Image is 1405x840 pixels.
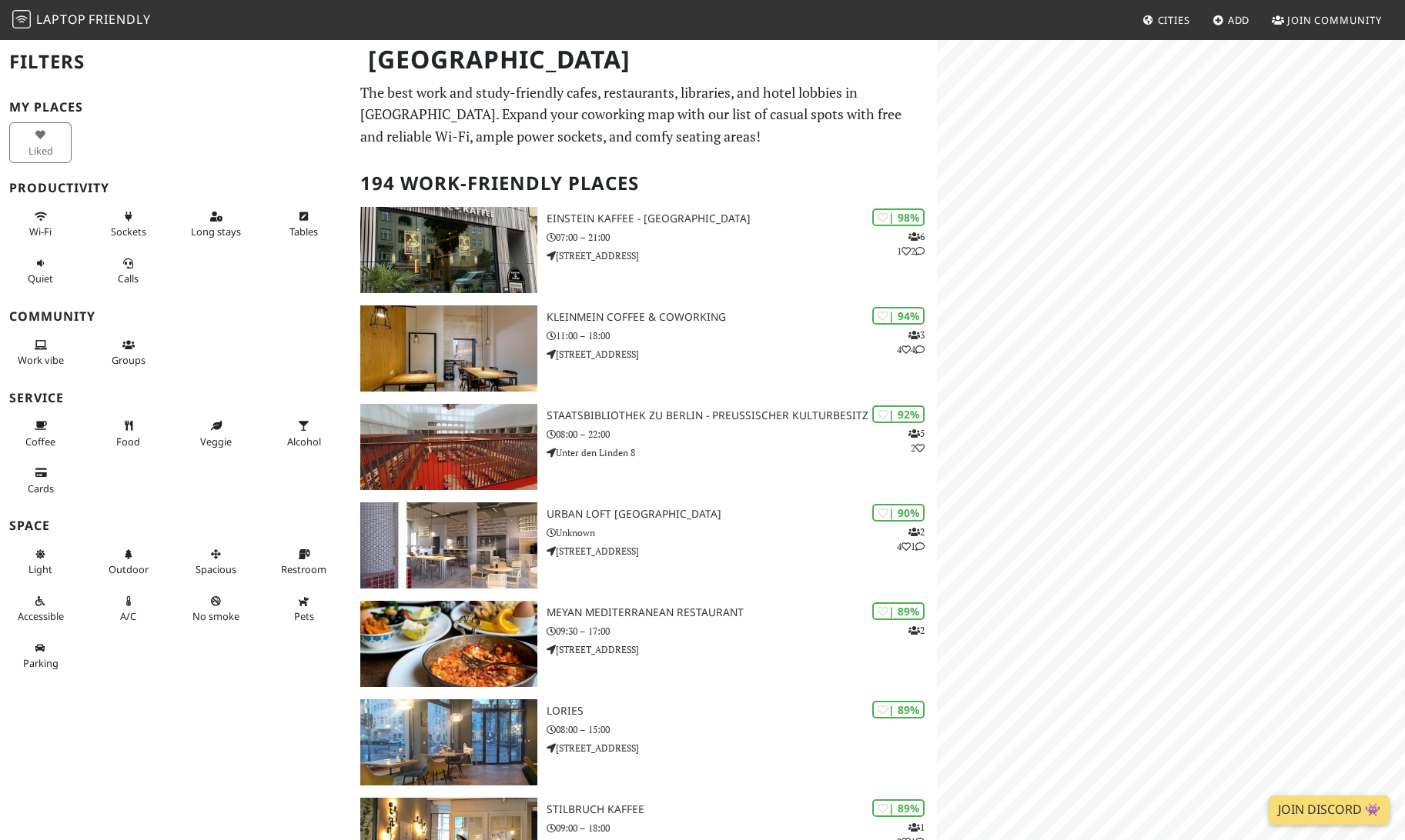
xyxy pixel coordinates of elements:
p: [STREET_ADDRESS] [547,248,937,263]
button: Spacious [185,542,247,582]
button: Quiet [9,251,72,292]
img: Lories [360,699,537,785]
span: Cities [1158,13,1190,27]
h2: Filters [9,38,342,85]
div: | 90% [872,504,925,522]
p: [STREET_ADDRESS] [547,347,937,362]
img: Meyan Mediterranean Restaurant [360,601,537,687]
a: KleinMein Coffee & Coworking | 94% 344 KleinMein Coffee & Coworking 11:00 – 18:00 [STREET_ADDRESS] [351,305,936,392]
h1: [GEOGRAPHIC_DATA] [356,38,933,81]
p: 2 [908,623,925,638]
button: Alcohol [273,413,335,454]
div: | 89% [872,602,925,620]
h3: URBAN LOFT [GEOGRAPHIC_DATA] [547,508,937,521]
span: Coffee [25,435,55,448]
button: Food [97,413,159,454]
div: | 98% [872,208,925,226]
img: KleinMein Coffee & Coworking [360,305,537,392]
p: Unknown [547,525,937,540]
h3: Lories [547,705,937,718]
span: Spacious [196,562,236,576]
p: 09:00 – 18:00 [547,821,937,835]
span: Outdoor area [109,562,149,576]
p: 07:00 – 21:00 [547,230,937,245]
a: Cities [1136,6,1196,34]
button: Outdoor [97,542,159,582]
p: 3 4 4 [897,328,925,357]
span: People working [18,353,64,367]
span: Food [116,435,140,448]
button: Accessible [9,588,72,629]
img: LaptopFriendly [12,10,31,28]
span: Quiet [28,272,53,285]
button: A/C [97,588,159,629]
p: The best work and study-friendly cafes, restaurants, libraries, and hotel lobbies in [GEOGRAPHIC_... [360,82,927,148]
p: 08:00 – 15:00 [547,722,937,737]
span: Video/audio calls [118,272,139,285]
span: Group tables [112,353,146,367]
h3: Einstein Kaffee - [GEOGRAPHIC_DATA] [547,212,937,225]
button: Wi-Fi [9,204,72,245]
button: Work vibe [9,332,72,373]
span: Work-friendly tables [289,225,318,238]
span: Stable Wi-Fi [29,225,52,238]
span: Parking [23,656,59,670]
p: 08:00 – 22:00 [547,427,937,442]
div: | 89% [872,701,925,718]
span: Restroom [281,562,326,576]
p: 09:30 – 17:00 [547,624,937,638]
h3: KleinMein Coffee & Coworking [547,311,937,324]
img: URBAN LOFT Berlin [360,502,537,588]
h3: Service [9,391,342,405]
span: Add [1228,13,1250,27]
button: Cards [9,460,72,501]
a: LaptopFriendly LaptopFriendly [12,7,151,34]
span: Accessible [18,609,64,623]
button: Restroom [273,542,335,582]
span: Join Community [1287,13,1382,27]
p: 5 2 [908,426,925,455]
p: Unter den Linden 8 [547,445,937,460]
button: Pets [273,588,335,629]
span: Power sockets [111,225,146,238]
button: No smoke [185,588,247,629]
span: Pet friendly [294,609,314,623]
a: Meyan Mediterranean Restaurant | 89% 2 Meyan Mediterranean Restaurant 09:30 – 17:00 [STREET_ADDRESS] [351,601,936,687]
span: Long stays [191,225,241,238]
a: Staatsbibliothek zu Berlin - Preußischer Kulturbesitz | 92% 52 Staatsbibliothek zu Berlin - Preuß... [351,404,936,490]
span: Credit cards [28,482,54,495]
a: Add [1206,6,1256,34]
button: Long stays [185,204,247,245]
button: Calls [97,251,159,292]
img: Staatsbibliothek zu Berlin - Preußischer Kulturbesitz [360,404,537,490]
a: Einstein Kaffee - Charlottenburg | 98% 612 Einstein Kaffee - [GEOGRAPHIC_DATA] 07:00 – 21:00 [STR... [351,207,936,293]
a: URBAN LOFT Berlin | 90% 241 URBAN LOFT [GEOGRAPHIC_DATA] Unknown [STREET_ADDRESS] [351,502,936,588]
button: Coffee [9,413,72,454]
span: Alcohol [287,435,321,448]
div: | 89% [872,799,925,817]
button: Light [9,542,72,582]
p: [STREET_ADDRESS] [547,544,937,558]
h3: Community [9,309,342,324]
h3: My Places [9,100,342,115]
div: | 94% [872,307,925,325]
span: Air conditioned [120,609,136,623]
button: Veggie [185,413,247,454]
div: | 92% [872,405,925,423]
h3: Staatsbibliothek zu Berlin - Preußischer Kulturbesitz [547,409,937,422]
a: Lories | 89% Lories 08:00 – 15:00 [STREET_ADDRESS] [351,699,936,785]
h3: Productivity [9,181,342,195]
p: 2 4 1 [897,525,925,554]
span: Veggie [200,435,232,448]
button: Groups [97,332,159,373]
span: Laptop [36,11,86,28]
h3: Meyan Mediterranean Restaurant [547,606,937,619]
span: Smoke free [192,609,239,623]
button: Parking [9,635,72,676]
p: 11:00 – 18:00 [547,328,937,343]
p: [STREET_ADDRESS] [547,642,937,657]
span: Friendly [89,11,150,28]
span: Natural light [28,562,52,576]
h2: 194 Work-Friendly Places [360,160,927,207]
p: 6 1 2 [897,229,925,258]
